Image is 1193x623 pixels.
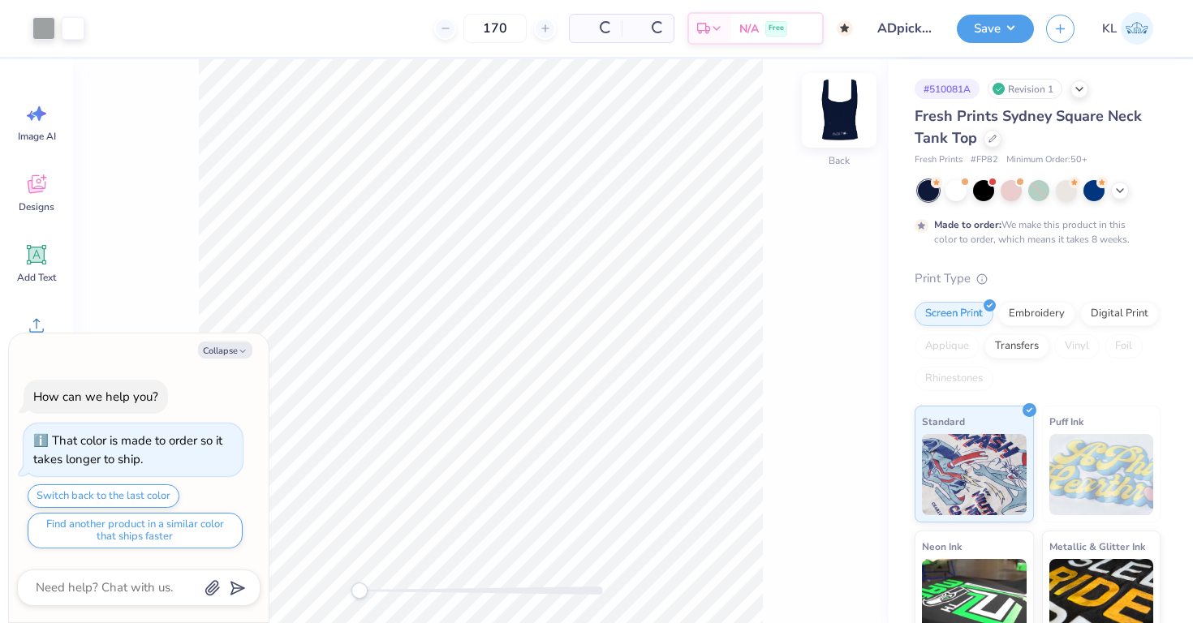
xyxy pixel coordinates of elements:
[922,434,1027,515] img: Standard
[28,484,179,508] button: Switch back to the last color
[1102,19,1117,38] span: KL
[33,389,158,405] div: How can we help you?
[915,153,963,167] span: Fresh Prints
[915,106,1142,148] span: Fresh Prints Sydney Square Neck Tank Top
[463,14,527,43] input: – –
[1049,413,1083,430] span: Puff Ink
[1080,302,1159,326] div: Digital Print
[351,582,368,599] div: Accessibility label
[915,79,980,99] div: # 510081A
[829,153,850,168] div: Back
[1095,12,1161,45] a: KL
[198,342,252,359] button: Collapse
[922,413,965,430] span: Standard
[19,200,54,213] span: Designs
[998,302,1075,326] div: Embroidery
[915,367,993,391] div: Rhinestones
[1006,153,1087,167] span: Minimum Order: 50 +
[1121,12,1153,45] img: Katelyn Lizano
[33,432,222,467] div: That color is made to order so it takes longer to ship.
[988,79,1062,99] div: Revision 1
[865,12,945,45] input: Untitled Design
[984,334,1049,359] div: Transfers
[971,153,998,167] span: # FP82
[18,130,56,143] span: Image AI
[1105,334,1143,359] div: Foil
[28,513,243,548] button: Find another product in a similar color that ships faster
[1049,434,1154,515] img: Puff Ink
[807,78,872,143] img: Back
[922,538,962,555] span: Neon Ink
[915,269,1161,288] div: Print Type
[769,23,784,34] span: Free
[1054,334,1100,359] div: Vinyl
[915,334,980,359] div: Applique
[739,20,759,37] span: N/A
[934,218,1001,231] strong: Made to order:
[957,15,1034,43] button: Save
[1049,538,1145,555] span: Metallic & Glitter Ink
[17,271,56,284] span: Add Text
[934,217,1134,247] div: We make this product in this color to order, which means it takes 8 weeks.
[915,302,993,326] div: Screen Print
